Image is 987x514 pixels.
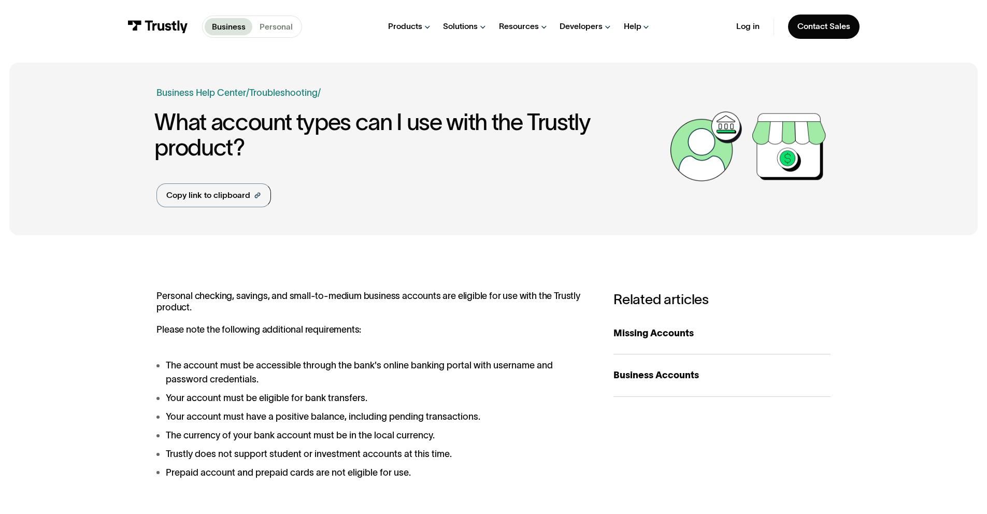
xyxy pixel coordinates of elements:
img: Trustly Logo [127,20,188,33]
li: Your account must have a positive balance, including pending transactions. [156,410,590,424]
a: Troubleshooting [249,88,318,98]
li: Your account must be eligible for bank transfers. [156,391,590,405]
li: Trustly does not support student or investment accounts at this time. [156,447,590,461]
div: Missing Accounts [613,326,831,340]
div: Help [624,21,641,32]
p: Personal [260,21,293,33]
a: Copy link to clipboard [156,183,271,207]
p: Personal checking, savings, and small-to-medium business accounts are eligible for use with the T... [156,291,590,335]
div: Resources [499,21,539,32]
div: Developers [560,21,603,32]
a: Contact Sales [788,15,860,39]
div: Contact Sales [797,21,850,32]
h3: Related articles [613,291,831,307]
p: Business [212,21,246,33]
div: / [246,86,249,100]
li: Prepaid account and prepaid cards are not eligible for use. [156,466,590,480]
div: Business Accounts [613,368,831,382]
li: The currency of your bank account must be in the local currency. [156,429,590,442]
a: Missing Accounts [613,312,831,355]
div: Copy link to clipboard [166,189,250,202]
a: Personal [252,18,299,35]
div: / [318,86,321,100]
li: The account must be accessible through the bank's online banking portal with username and passwor... [156,359,590,387]
div: Products [388,21,422,32]
div: Solutions [443,21,478,32]
a: Business Accounts [613,354,831,397]
h1: What account types can I use with the Trustly product? [154,109,664,161]
a: Business Help Center [156,86,246,100]
a: Business [205,18,252,35]
a: Log in [736,21,760,32]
